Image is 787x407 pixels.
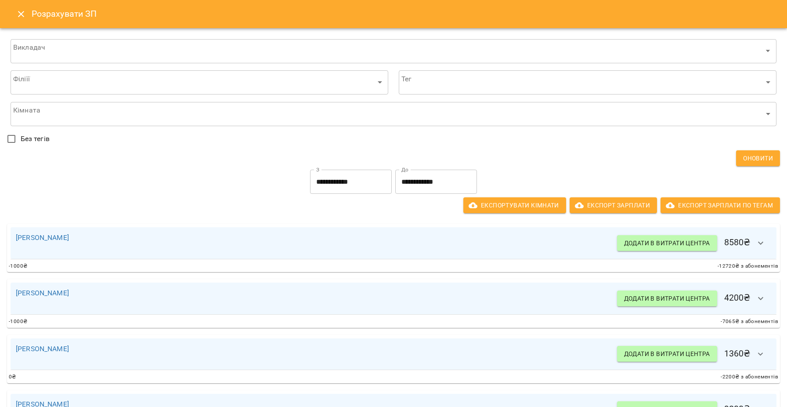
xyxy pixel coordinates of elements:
[21,134,50,144] span: Без тегів
[617,235,717,251] button: Додати в витрати центра
[570,197,657,213] button: Експорт Зарплати
[470,200,559,211] span: Експортувати кімнати
[721,373,778,382] span: -2200 ₴ з абонементів
[668,200,773,211] span: Експорт Зарплати по тегам
[11,39,776,63] div: ​
[577,200,650,211] span: Експорт Зарплати
[16,233,69,242] a: [PERSON_NAME]
[617,233,771,254] h6: 8580 ₴
[718,262,778,271] span: -12720 ₴ з абонементів
[617,346,717,362] button: Додати в витрати центра
[743,153,773,164] span: Оновити
[463,197,566,213] button: Експортувати кімнати
[617,344,771,365] h6: 1360 ₴
[11,102,776,126] div: ​
[11,4,32,25] button: Close
[16,289,69,297] a: [PERSON_NAME]
[624,238,710,248] span: Додати в витрати центра
[9,262,27,271] span: -1000 ₴
[16,345,69,353] a: [PERSON_NAME]
[617,291,717,306] button: Додати в витрати центра
[661,197,780,213] button: Експорт Зарплати по тегам
[399,70,776,95] div: ​
[9,373,16,382] span: 0 ₴
[721,317,778,326] span: -7065 ₴ з абонементів
[736,150,780,166] button: Оновити
[617,288,771,309] h6: 4200 ₴
[9,317,27,326] span: -1000 ₴
[11,70,388,95] div: ​
[624,349,710,359] span: Додати в витрати центра
[624,293,710,304] span: Додати в витрати центра
[32,7,776,21] h6: Розрахувати ЗП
